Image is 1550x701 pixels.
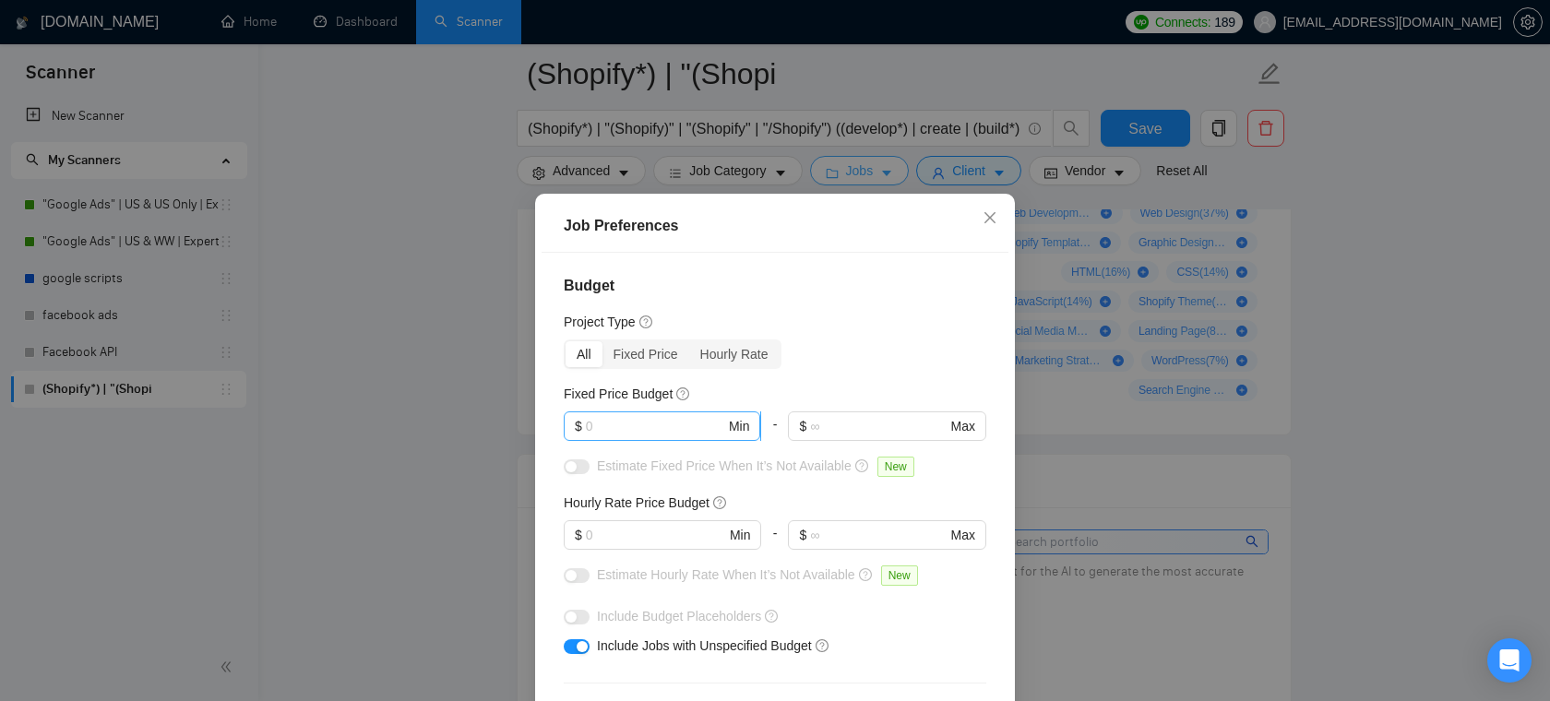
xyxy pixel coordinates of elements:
span: question-circle [855,457,870,472]
span: New [877,457,914,477]
h5: Project Type [564,312,636,332]
span: question-circle [676,386,691,400]
div: Hourly Rate [689,341,780,367]
span: question-circle [765,608,780,623]
div: All [566,341,602,367]
h5: Hourly Rate Price Budget [564,493,709,513]
span: close [983,210,997,225]
input: ∞ [810,525,947,545]
input: 0 [586,525,726,545]
h4: Budget [564,275,986,297]
div: - [761,411,788,456]
button: Close [965,194,1015,244]
span: Estimate Fixed Price When It’s Not Available [597,458,852,473]
span: $ [575,416,582,436]
div: - [761,520,788,564]
div: Open Intercom Messenger [1487,638,1532,683]
span: Include Jobs with Unspecified Budget [597,638,812,653]
span: question-circle [639,314,654,328]
div: Job Preferences [564,215,986,237]
h5: Fixed Price Budget [564,384,673,404]
span: Min [729,416,750,436]
span: $ [799,525,806,545]
span: Estimate Hourly Rate When It’s Not Available [597,567,855,582]
div: Fixed Price [602,341,689,367]
span: question-circle [859,566,874,581]
input: 0 [586,416,725,436]
span: Min [730,525,751,545]
span: question-circle [713,494,728,509]
span: Include Budget Placeholders [597,609,761,624]
span: question-circle [816,637,830,652]
span: Max [951,416,975,436]
span: Max [951,525,975,545]
span: New [881,565,918,586]
span: $ [575,525,582,545]
input: ∞ [810,416,947,436]
span: $ [799,416,806,436]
